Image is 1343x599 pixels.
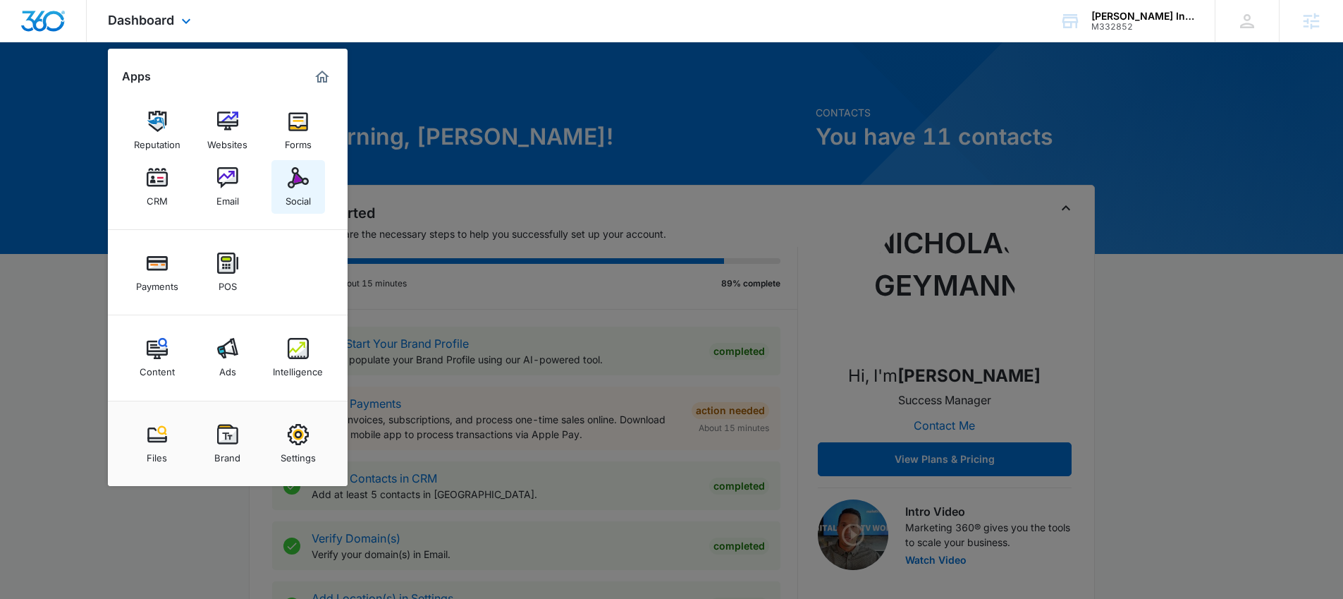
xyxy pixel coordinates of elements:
a: Websites [201,104,255,157]
div: Social [286,188,311,207]
div: POS [219,274,237,292]
span: Dashboard [108,13,174,28]
div: Email [216,188,239,207]
a: Files [130,417,184,471]
a: Forms [271,104,325,157]
div: Content [140,359,175,377]
a: Intelligence [271,331,325,385]
a: Social [271,160,325,214]
h2: Apps [122,70,151,83]
a: Brand [201,417,255,471]
div: Payments [136,274,178,292]
div: account id [1091,22,1194,32]
a: Payments [130,246,184,299]
a: POS [201,246,255,299]
div: Websites [207,132,247,150]
div: Ads [219,359,236,377]
div: account name [1091,11,1194,22]
div: CRM [147,188,168,207]
a: CRM [130,160,184,214]
div: Settings [281,445,316,464]
div: Reputation [134,132,180,150]
div: Intelligence [273,359,323,377]
a: Ads [201,331,255,385]
div: Brand [214,445,240,464]
a: Email [201,160,255,214]
a: Reputation [130,104,184,157]
a: Marketing 360® Dashboard [311,66,333,88]
div: Forms [285,132,312,150]
div: Files [147,445,167,464]
a: Content [130,331,184,385]
a: Settings [271,417,325,471]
